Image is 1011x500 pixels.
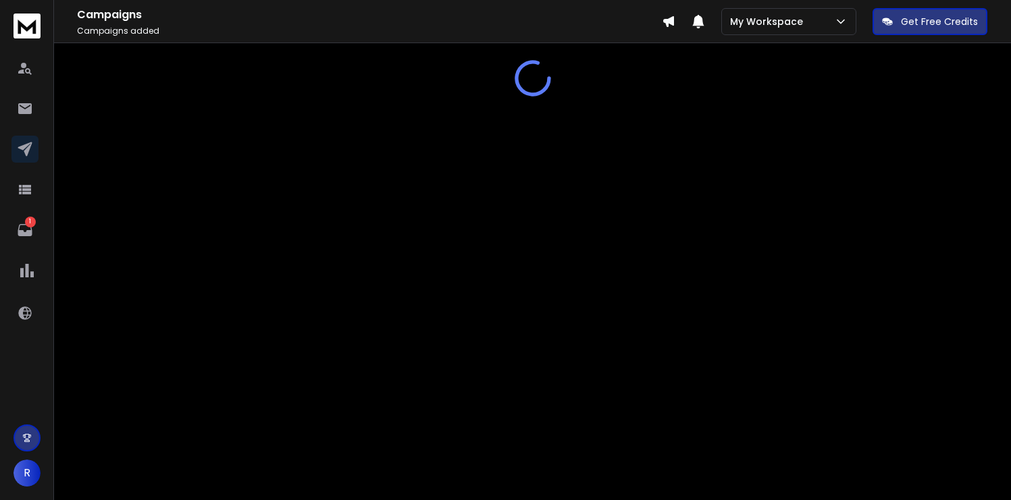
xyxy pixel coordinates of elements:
[14,460,41,487] button: R
[11,217,38,244] a: 1
[77,7,662,23] h1: Campaigns
[77,26,662,36] p: Campaigns added
[14,13,41,38] img: logo
[901,15,978,28] p: Get Free Credits
[730,15,808,28] p: My Workspace
[873,8,987,35] button: Get Free Credits
[25,217,36,227] p: 1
